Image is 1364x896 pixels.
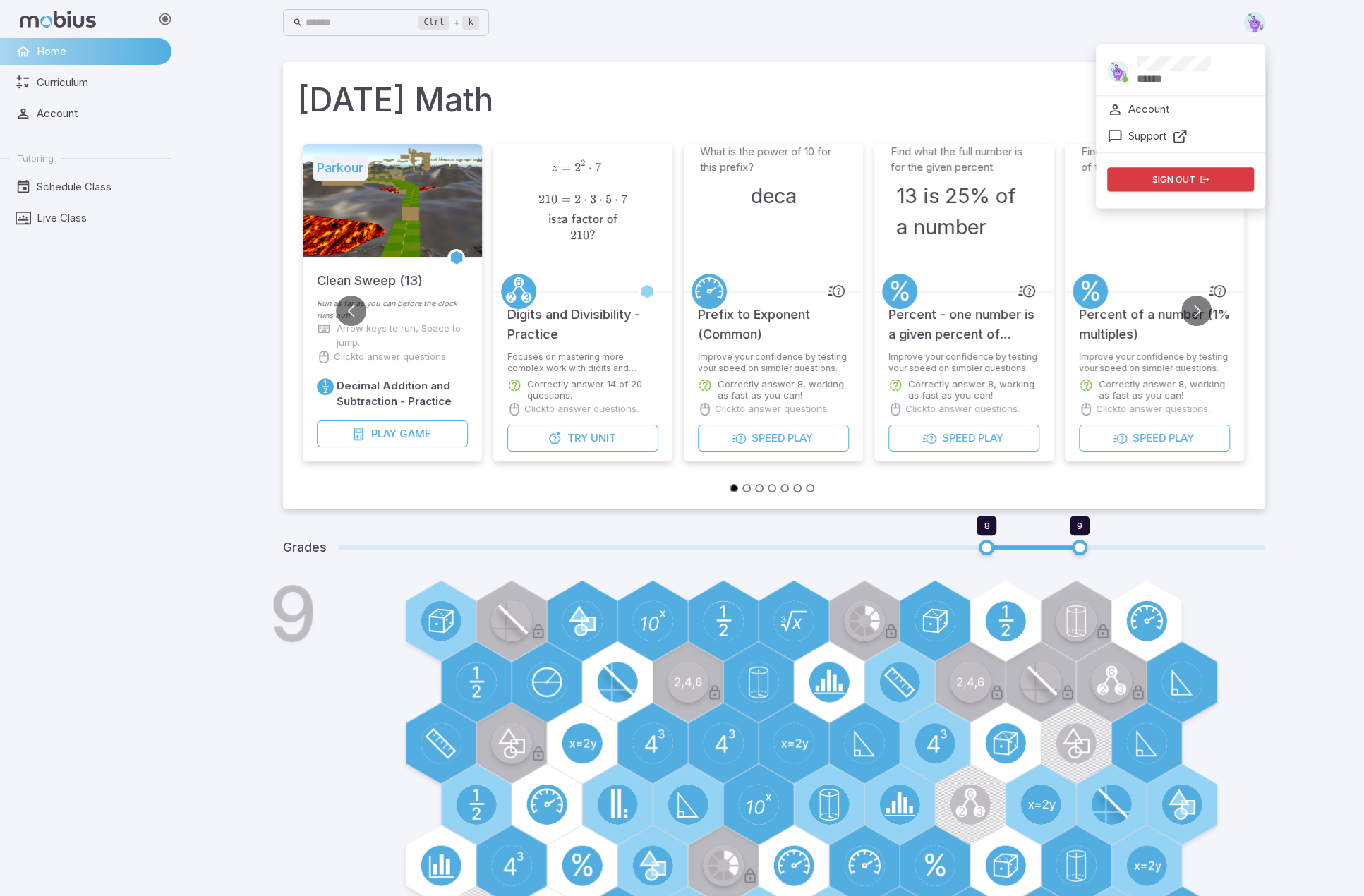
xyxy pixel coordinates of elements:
button: Go to slide 2 [742,484,751,492]
span: Play [977,430,1003,446]
span: 7 [594,160,600,175]
a: Percentages [1073,274,1108,309]
p: Click to answer questions. [715,402,829,416]
p: Account [1128,102,1169,117]
kbd: Ctrl [418,16,450,30]
button: Sign out [1107,167,1254,191]
span: Tutoring [17,152,54,164]
h5: Digits and Divisibility - Practice [507,291,658,344]
button: SpeedPlay [698,425,849,452]
span: Play [787,430,812,446]
span: is [548,213,555,226]
kbd: k [462,16,478,30]
p: Correctly answer 8, working as fast as you can! [718,378,849,401]
p: What is the power of 10 for this prefix? [700,144,847,175]
span: ​ [627,160,629,189]
p: Click to answer questions. [524,402,639,416]
span: Speed [1132,430,1165,446]
button: Go to slide 5 [780,484,789,492]
span: 2 [580,158,584,168]
span: 210 [570,228,589,243]
span: Try [567,430,587,446]
span: Unit [590,430,615,446]
span: Home [37,44,162,59]
span: ⋅ [588,160,591,175]
h1: [DATE] Math [297,76,1251,124]
h5: Grades [283,538,327,557]
p: Click to answer questions. [1096,402,1210,416]
span: 2 [574,160,580,175]
span: Schedule Class [37,179,162,195]
button: PlayGame [317,420,468,447]
span: Speed [751,430,784,446]
span: 8 [984,520,989,531]
a: Fractions/Decimals [317,378,334,395]
button: Go to slide 1 [730,484,738,492]
div: + [418,14,479,31]
button: Go to previous slide [336,296,366,326]
button: Go to next slide [1181,296,1212,326]
h1: 9 [269,576,318,652]
p: Find what the full number is for the given percent [891,144,1037,175]
a: Speed/Distance/Time [692,274,727,309]
button: SpeedPlay [1079,425,1230,452]
p: Improve your confidence by testing your speed on simpler questions. [698,351,849,371]
span: Game [399,426,430,442]
h3: 14% of 50 [1104,181,1204,212]
p: Arrow keys to run, Space to jump. [337,322,468,350]
p: Focuses on mastering more complex work with digits and divisibility including advance patterns in... [507,351,658,371]
a: Percentages [882,274,917,309]
img: pentagon.svg [1107,61,1128,82]
p: Improve your confidence by testing your speed on simpler questions. [1079,351,1230,371]
p: Support [1128,128,1166,144]
button: Go to slide 3 [755,484,764,492]
button: Go to slide 4 [768,484,776,492]
span: Play [370,426,396,442]
p: Correctly answer 8, working as fast as you can! [1099,378,1230,401]
span: Account [37,106,162,121]
span: Curriculum [37,75,162,90]
span: Play [1168,430,1193,446]
h5: Parkour [313,155,368,181]
h6: Decimal Addition and Subtraction - Practice [337,378,468,409]
button: Go to slide 7 [806,484,814,492]
h5: Percent - one number is a given percent of another (5% multiples) [888,291,1039,344]
h5: Percent of a number (1% multiples) [1079,291,1230,344]
button: SpeedPlay [888,425,1039,452]
span: ? [589,228,596,243]
button: Go to slide 6 [793,484,802,492]
p: Correctly answer 14 of 20 questions. [527,378,658,401]
h3: 13 is 25% of a number [896,181,1032,243]
p: Improve your confidence by testing your speed on simpler questions. [888,351,1039,371]
a: Factors/Primes [501,274,536,309]
span: Live Class [37,210,162,226]
h3: deca [750,181,796,212]
span: 9 [1077,520,1082,531]
h5: Clean Sweep (13) [317,257,423,291]
p: Click to answer questions. [334,350,448,364]
p: Correctly answer 8, working as fast as you can! [908,378,1039,401]
span: z [551,162,557,174]
span: = [560,160,570,175]
p: Click to answer questions. [905,402,1020,416]
span: z [555,214,561,226]
p: Run as far as you can before the clock runs out! [317,298,468,322]
span: Speed [941,430,974,446]
h5: Prefix to Exponent (Common) [698,291,849,344]
button: TryUnit [507,425,658,452]
p: Find what the given percent of the number is [1081,144,1228,175]
img: pentagon.svg [1244,12,1265,33]
span: a factor of [562,213,617,226]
